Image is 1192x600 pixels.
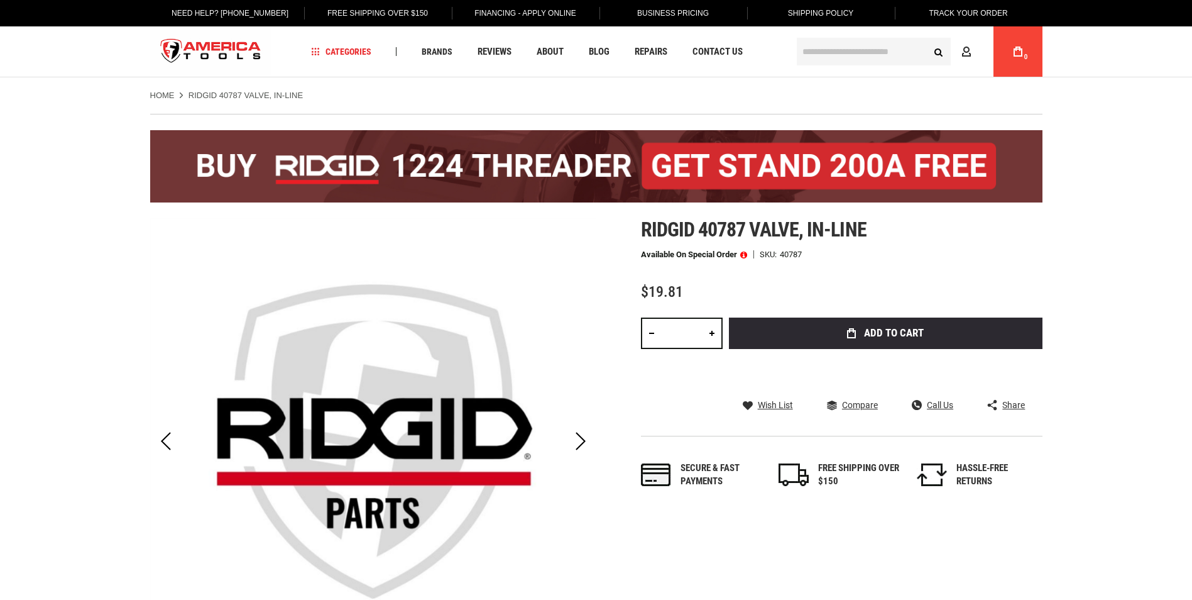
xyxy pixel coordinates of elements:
a: Categories [305,43,377,60]
span: Ridgid 40787 valve, in-line [641,218,867,242]
span: Call Us [927,401,953,409]
span: $19.81 [641,283,683,301]
span: Blog [589,47,610,57]
a: store logo [150,28,272,75]
span: Shipping Policy [788,9,854,18]
button: Add to Cart [729,318,1042,349]
a: Brands [416,43,458,60]
strong: SKU [760,250,780,258]
span: Share [1002,401,1025,409]
a: Home [150,90,175,101]
span: Reviews [478,47,511,57]
img: BOGO: Buy the RIDGID® 1224 Threader (26092), get the 92467 200A Stand FREE! [150,130,1042,203]
span: Contact Us [692,47,743,57]
span: Categories [311,47,371,56]
span: About [537,47,564,57]
span: Compare [842,401,878,409]
span: Wish List [758,401,793,409]
div: FREE SHIPPING OVER $150 [818,462,900,489]
span: 0 [1024,53,1028,60]
a: Reviews [472,43,517,60]
img: America Tools [150,28,272,75]
div: Secure & fast payments [681,462,762,489]
a: Repairs [629,43,673,60]
img: returns [917,464,947,486]
span: Repairs [635,47,667,57]
a: Wish List [743,399,793,411]
strong: RIDGID 40787 VALVE, IN-LINE [189,91,303,100]
span: Brands [422,47,452,56]
div: 40787 [780,250,802,258]
span: Add to Cart [864,328,924,338]
a: Contact Us [687,43,748,60]
a: Blog [583,43,615,60]
a: About [531,43,569,60]
img: shipping [779,464,809,486]
a: Call Us [912,399,953,411]
button: Search [927,40,951,64]
p: Available on Special Order [641,250,747,259]
a: 0 [1006,26,1030,77]
a: Compare [827,399,878,411]
img: payments [641,464,671,486]
div: HASSLE-FREE RETURNS [956,462,1038,489]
